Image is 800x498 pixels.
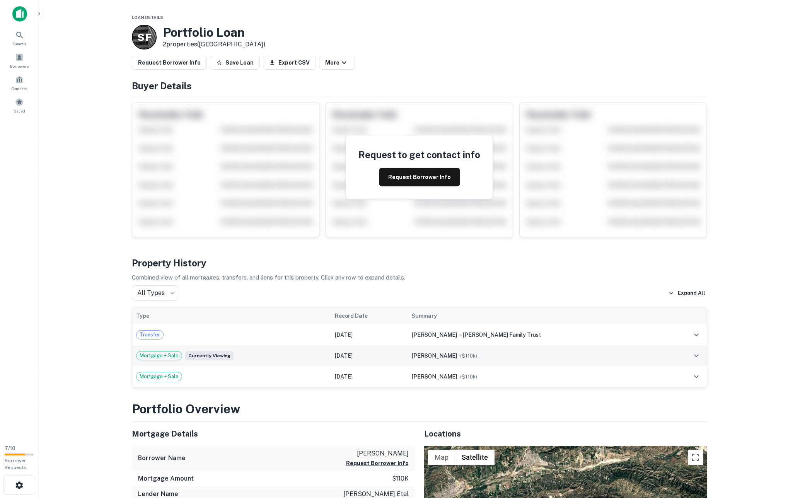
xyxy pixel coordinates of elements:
[408,307,667,324] th: Summary
[136,373,182,380] span: Mortgage + Sale
[331,345,408,366] td: [DATE]
[132,400,707,418] h3: Portfolio Overview
[667,287,707,299] button: Expand All
[137,30,151,45] p: S F
[424,428,707,440] h5: Locations
[132,56,207,70] button: Request Borrower Info
[761,436,800,473] iframe: Chat Widget
[132,79,707,93] h4: Buyer Details
[411,353,457,359] span: [PERSON_NAME]
[428,450,455,465] button: Show street map
[136,331,163,339] span: Transfer
[14,108,25,114] span: Saved
[392,474,409,483] p: $110k
[5,445,15,451] span: 7 / 10
[185,351,234,360] span: Currently viewing
[688,450,703,465] button: Toggle fullscreen view
[331,324,408,345] td: [DATE]
[331,307,408,324] th: Record Date
[455,450,495,465] button: Show satellite imagery
[12,6,27,22] img: capitalize-icon.png
[132,273,707,282] p: Combined view of all mortgages, transfers, and liens for this property. Click any row to expand d...
[690,328,703,341] button: expand row
[411,373,457,380] span: [PERSON_NAME]
[163,25,265,40] h3: Portfolio Loan
[138,454,186,463] h6: Borrower Name
[462,332,541,338] span: [PERSON_NAME] family trust
[132,256,707,270] h4: Property History
[163,40,265,49] p: 2 properties ([GEOGRAPHIC_DATA])
[2,72,36,93] a: Contacts
[346,449,409,458] p: [PERSON_NAME]
[2,50,36,71] a: Borrowers
[460,374,477,380] span: ($ 110k )
[132,285,178,301] div: All Types
[132,15,163,20] span: Loan Details
[690,370,703,383] button: expand row
[13,41,26,47] span: Search
[2,95,36,116] a: Saved
[690,349,703,362] button: expand row
[132,428,415,440] h5: Mortgage Details
[138,474,194,483] h6: Mortgage Amount
[210,56,260,70] button: Save Loan
[331,366,408,387] td: [DATE]
[411,331,663,339] div: →
[411,332,457,338] span: [PERSON_NAME]
[10,63,29,69] span: Borrowers
[132,307,331,324] th: Type
[12,85,27,92] span: Contacts
[136,352,182,360] span: Mortgage + Sale
[460,353,477,359] span: ($ 110k )
[346,459,409,468] button: Request Borrower Info
[358,148,480,162] h4: Request to get contact info
[263,56,316,70] button: Export CSV
[5,458,26,470] span: Borrower Requests
[379,168,460,186] button: Request Borrower Info
[319,56,355,70] button: More
[2,27,36,48] a: Search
